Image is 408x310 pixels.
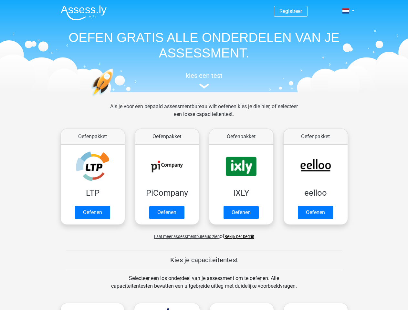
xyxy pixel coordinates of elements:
[149,206,184,219] a: Oefenen
[105,274,303,298] div: Selecteer een los onderdeel van je assessment om te oefenen. Alle capaciteitentesten bevatten een...
[91,68,139,127] img: oefenen
[75,206,110,219] a: Oefenen
[199,84,209,88] img: assessment
[225,234,254,239] a: Bekijk per bedrijf
[66,256,342,264] h5: Kies je capaciteitentest
[298,206,333,219] a: Oefenen
[224,206,259,219] a: Oefenen
[61,5,107,20] img: Assessly
[56,72,353,89] a: kies een test
[279,8,302,14] a: Registreer
[56,227,353,240] div: of
[56,30,353,61] h1: OEFEN GRATIS ALLE ONDERDELEN VAN JE ASSESSMENT.
[105,103,303,126] div: Als je voor een bepaald assessmentbureau wilt oefenen kies je die hier, of selecteer een losse ca...
[56,72,353,79] h5: kies een test
[154,234,220,239] span: Laat meer assessmentbureaus zien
